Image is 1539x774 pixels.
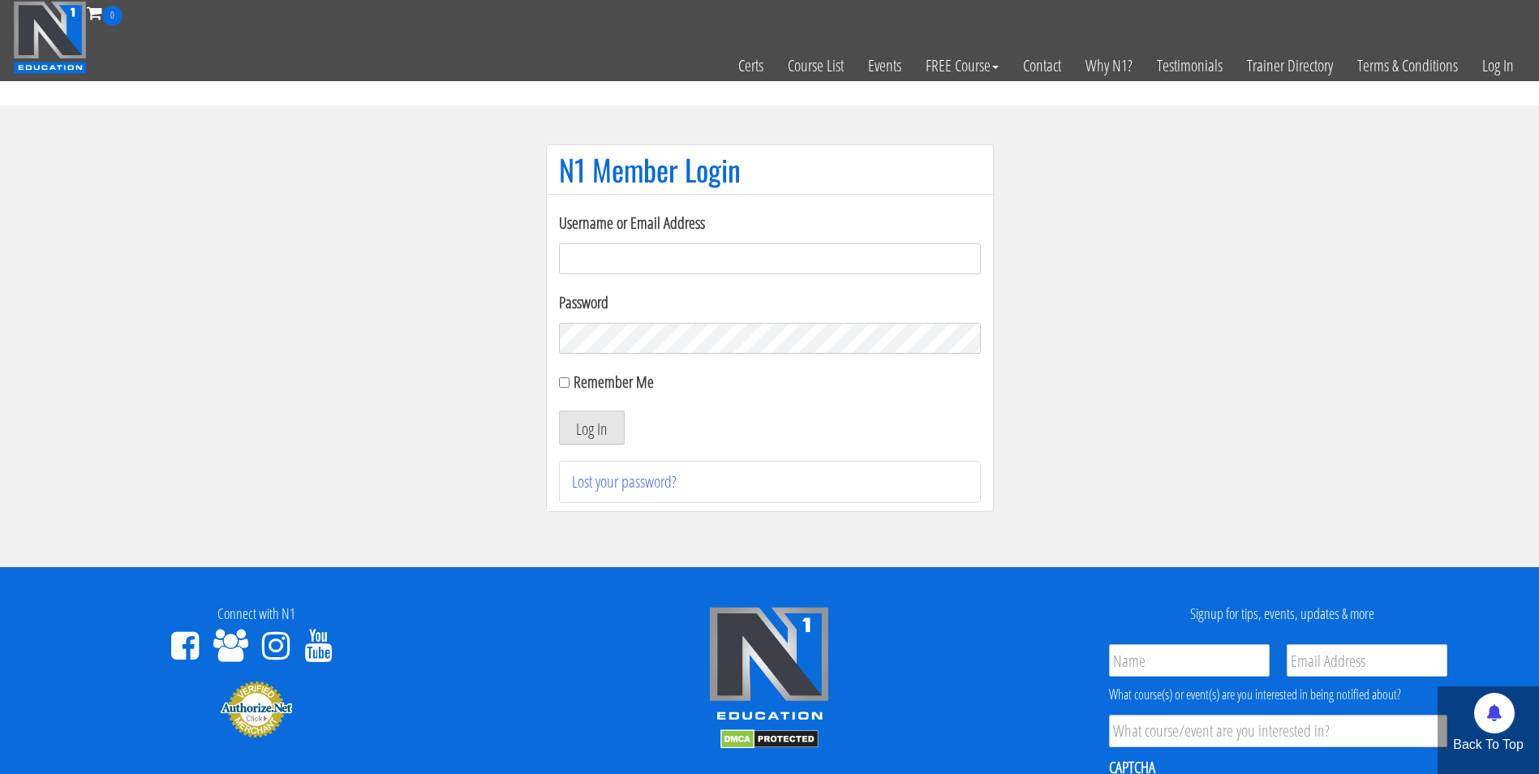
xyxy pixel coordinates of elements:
a: Contact [1011,26,1073,105]
input: Name [1109,644,1270,677]
input: Email Address [1287,644,1447,677]
a: Why N1? [1073,26,1145,105]
img: n1-education [13,1,87,74]
a: Trainer Directory [1235,26,1345,105]
h4: Signup for tips, events, updates & more [1038,606,1527,622]
a: Lost your password? [572,471,677,492]
img: Authorize.Net Merchant - Click to Verify [220,680,293,738]
a: Events [856,26,914,105]
a: Certs [726,26,776,105]
a: Log In [1470,26,1526,105]
a: Testimonials [1145,26,1235,105]
div: What course(s) or event(s) are you interested in being notified about? [1109,685,1447,704]
label: Username or Email Address [559,211,981,235]
input: What course/event are you interested in? [1109,715,1447,747]
a: Course List [776,26,856,105]
img: n1-edu-logo [708,606,830,726]
h4: Connect with N1 [12,606,501,622]
img: DMCA.com Protection Status [720,729,819,749]
a: 0 [87,2,123,24]
a: Terms & Conditions [1345,26,1470,105]
h1: N1 Member Login [559,153,981,186]
span: 0 [102,6,123,26]
button: Log In [559,411,625,445]
a: FREE Course [914,26,1011,105]
label: Remember Me [574,371,654,393]
label: Password [559,290,981,315]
